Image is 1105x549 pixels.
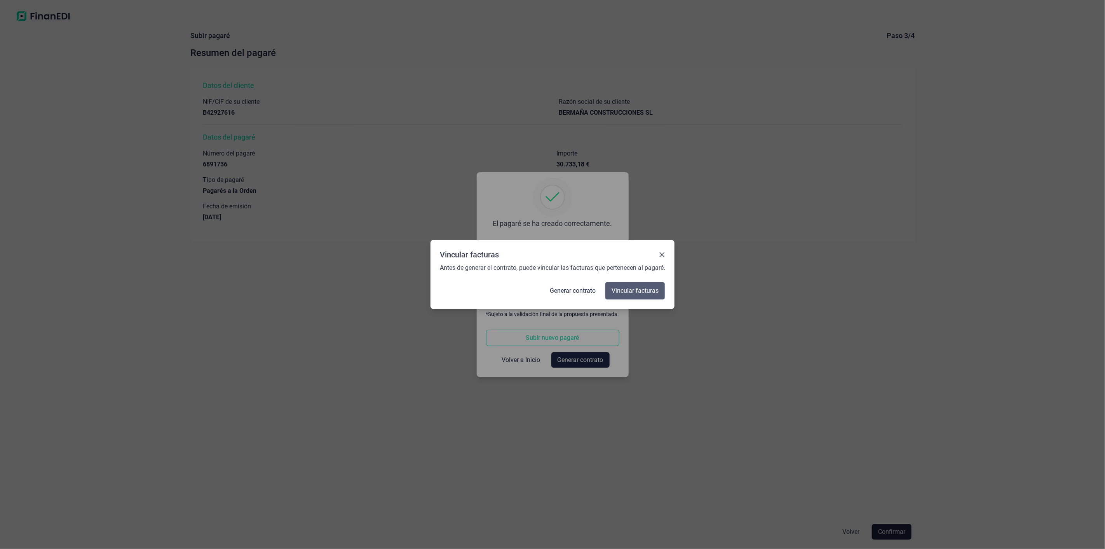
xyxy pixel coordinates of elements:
span: Vincular facturas [612,286,659,295]
button: Generar contrato [544,282,602,300]
span: Generar contrato [550,286,596,295]
div: Vincular facturas [440,249,499,260]
button: Vincular facturas [605,282,665,300]
span: Antes de generar el contrato, puede vincular las facturas que pertenecen al pagaré. [440,263,665,273]
button: Close [659,252,665,258]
